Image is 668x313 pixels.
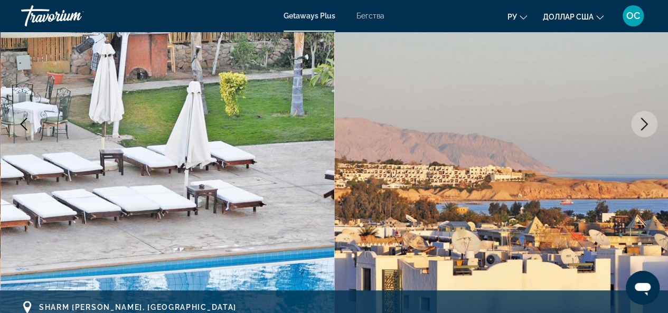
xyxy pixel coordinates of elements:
[284,12,335,20] a: Getaways Plus
[356,12,384,20] a: Бегства
[543,9,604,24] button: Изменить валюту
[631,111,657,137] button: Next image
[626,10,640,21] font: ОС
[619,5,647,27] button: Меню пользователя
[21,2,127,30] a: Травориум
[507,9,527,24] button: Изменить язык
[626,271,660,305] iframe: Кнопка запуска окна обмена сообщениями
[543,13,594,21] font: доллар США
[11,111,37,137] button: Previous image
[507,13,517,21] font: ру
[39,303,237,311] span: Sharm [PERSON_NAME], [GEOGRAPHIC_DATA]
